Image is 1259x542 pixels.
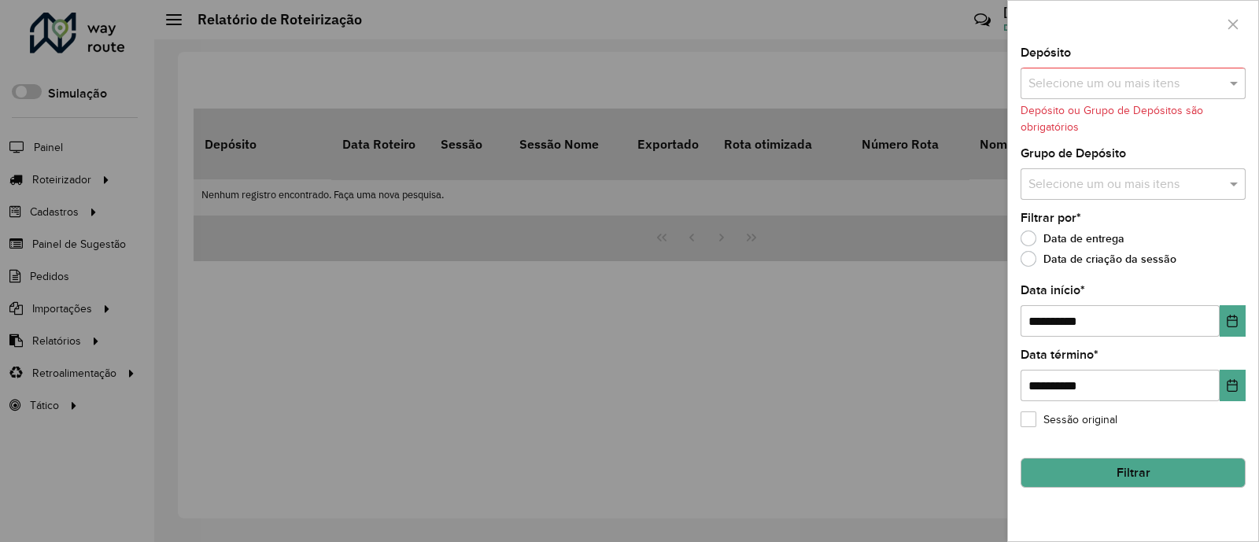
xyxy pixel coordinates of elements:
[1220,370,1246,401] button: Choose Date
[1021,43,1071,62] label: Depósito
[1021,281,1085,300] label: Data início
[1021,230,1124,246] label: Data de entrega
[1021,105,1203,133] formly-validation-message: Depósito ou Grupo de Depósitos são obrigatórios
[1021,345,1098,364] label: Data término
[1021,251,1176,267] label: Data de criação da sessão
[1021,144,1126,163] label: Grupo de Depósito
[1021,411,1117,428] label: Sessão original
[1021,208,1081,227] label: Filtrar por
[1021,458,1246,488] button: Filtrar
[1220,305,1246,337] button: Choose Date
